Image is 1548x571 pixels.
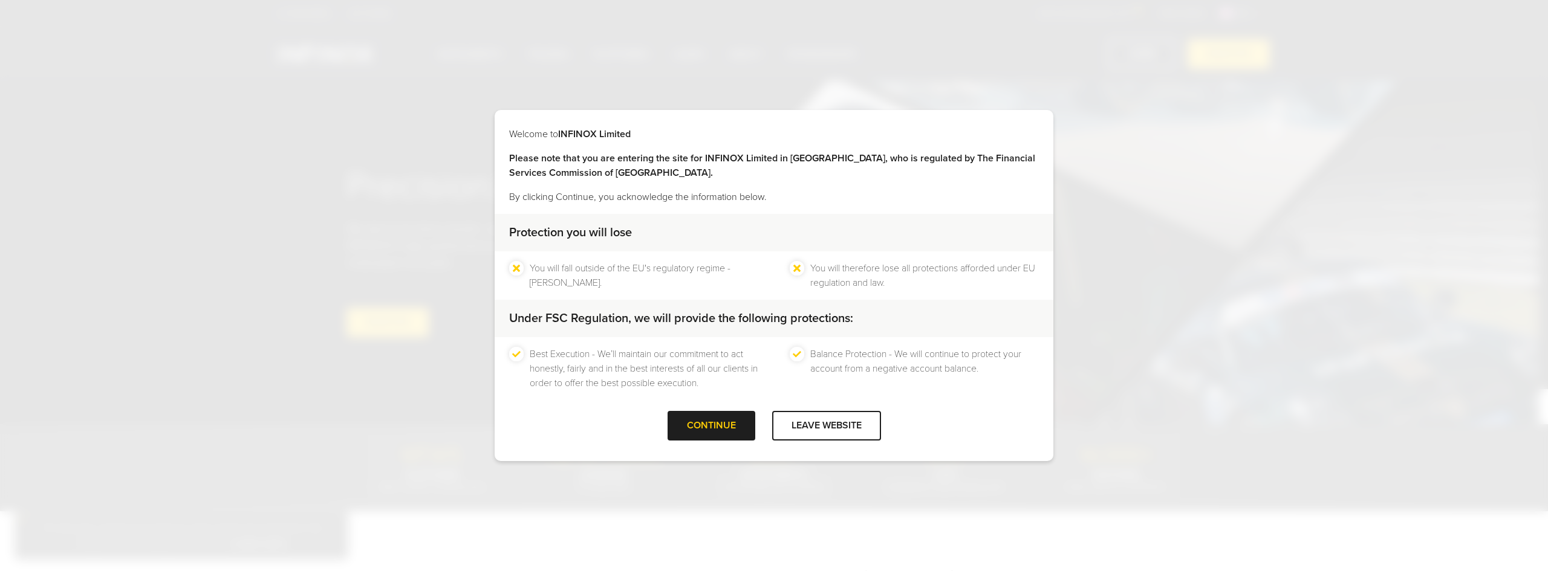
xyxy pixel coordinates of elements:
strong: INFINOX Limited [558,128,631,140]
li: You will fall outside of the EU's regulatory regime - [PERSON_NAME]. [530,261,758,290]
div: LEAVE WEBSITE [772,411,881,440]
li: Best Execution - We’ll maintain our commitment to act honestly, fairly and in the best interests ... [530,347,758,390]
strong: Protection you will lose [509,225,632,240]
p: Welcome to [509,127,1039,141]
p: By clicking Continue, you acknowledge the information below. [509,190,1039,204]
li: Balance Protection - We will continue to protect your account from a negative account balance. [810,347,1039,390]
strong: Please note that you are entering the site for INFINOX Limited in [GEOGRAPHIC_DATA], who is regul... [509,152,1035,179]
strong: Under FSC Regulation, we will provide the following protections: [509,311,853,326]
li: You will therefore lose all protections afforded under EU regulation and law. [810,261,1039,290]
div: CONTINUE [668,411,755,440]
